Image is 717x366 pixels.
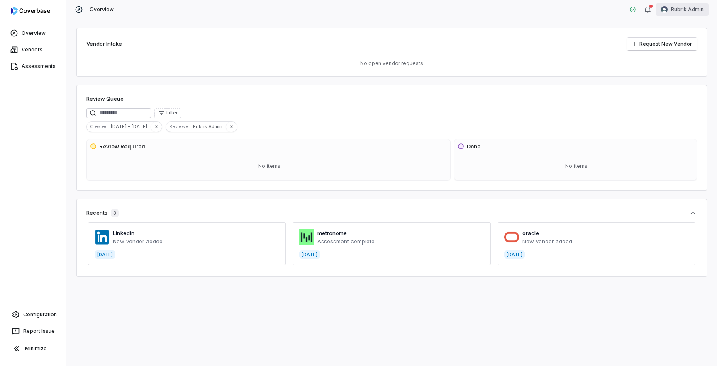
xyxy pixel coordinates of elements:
[86,95,124,103] h1: Review Queue
[166,123,193,130] span: Reviewer :
[522,230,539,236] a: oracle
[656,3,709,16] button: Rubrik Admin avatarRubrik Admin
[627,38,697,50] a: Request New Vendor
[90,155,449,177] div: No items
[671,6,704,13] span: Rubrik Admin
[458,155,695,177] div: No items
[11,7,50,15] img: logo-D7KZi-bG.svg
[154,108,181,118] button: Filter
[86,60,697,67] p: No open vendor requests
[317,230,347,236] a: metronome
[86,209,119,217] div: Recents
[3,307,63,322] a: Configuration
[90,6,114,13] span: Overview
[2,26,64,41] a: Overview
[166,110,178,116] span: Filter
[111,209,119,217] span: 3
[3,324,63,339] button: Report Issue
[2,42,64,57] a: Vendors
[99,143,145,151] h3: Review Required
[113,230,134,236] a: Linkedin
[2,59,64,74] a: Assessments
[467,143,480,151] h3: Done
[86,40,122,48] h2: Vendor Intake
[87,123,111,130] span: Created :
[661,6,668,13] img: Rubrik Admin avatar
[86,209,697,217] button: Recents3
[111,123,151,130] span: [DATE] - [DATE]
[3,340,63,357] button: Minimize
[193,123,226,130] span: Rubrik Admin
